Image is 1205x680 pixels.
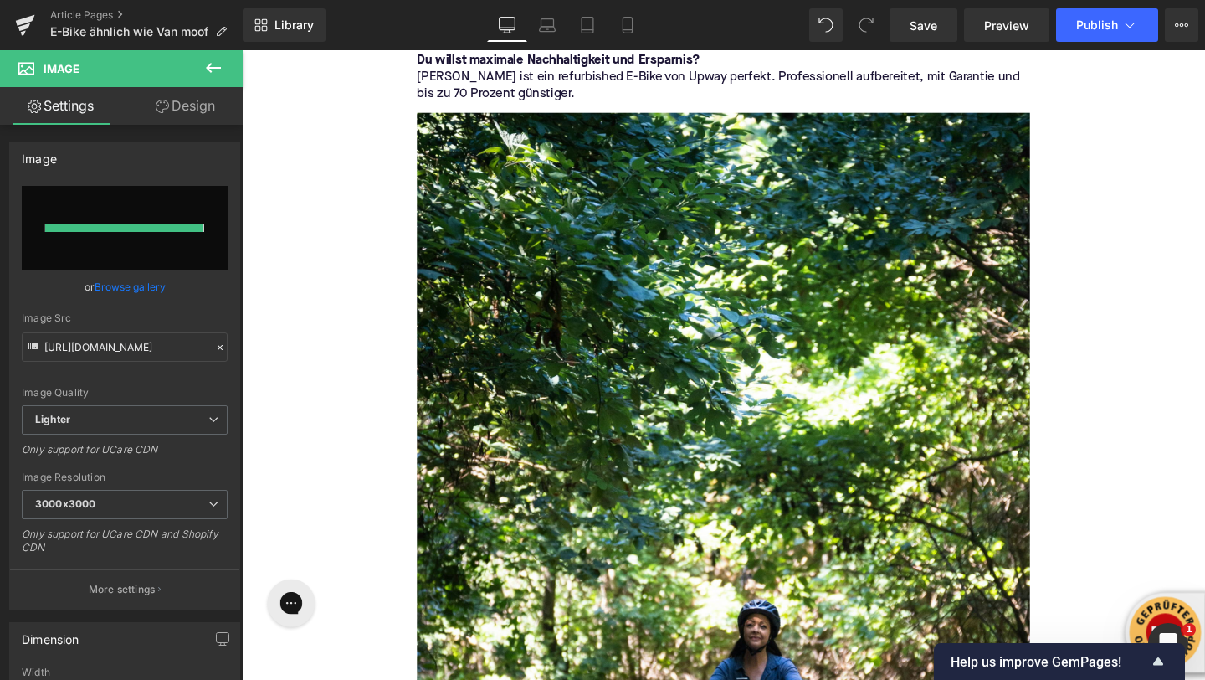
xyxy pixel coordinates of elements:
[10,569,239,609] button: More settings
[567,8,608,42] a: Tablet
[18,550,85,612] iframe: Gorgias live chat messenger
[22,623,79,647] div: Dimension
[22,332,228,362] input: Link
[95,272,166,301] a: Browse gallery
[22,667,228,678] div: Width
[22,471,228,483] div: Image Resolution
[22,387,228,399] div: Image Quality
[1056,8,1158,42] button: Publish
[50,8,243,22] a: Article Pages
[50,25,208,39] span: E-Bike ähnlich wie Van moof
[243,8,326,42] a: New Library
[910,17,937,34] span: Save
[89,582,156,597] p: More settings
[849,8,883,42] button: Redo
[527,8,567,42] a: Laptop
[184,4,482,18] strong: Du willst maximale Nachhaltigkeit und Ersparnis?
[35,413,70,425] b: Lighter
[184,20,828,55] p: [PERSON_NAME] ist ein refurbished E-Bike von Upway perfekt. Professionell aufbereitet, mit Garant...
[951,654,1148,670] span: Help us improve GemPages!
[608,8,648,42] a: Mobile
[984,17,1029,34] span: Preview
[35,497,95,510] b: 3000x3000
[44,62,79,75] span: Image
[22,278,228,296] div: or
[22,528,228,565] div: Only support for UCare CDN and Shopify CDN
[22,142,57,166] div: Image
[809,8,843,42] button: Undo
[487,8,527,42] a: Desktop
[1076,18,1118,32] span: Publish
[964,8,1049,42] a: Preview
[1182,623,1196,636] span: 1
[274,18,314,33] span: Library
[22,312,228,324] div: Image Src
[1148,623,1188,663] iframe: Intercom live chat
[951,652,1168,672] button: Show survey - Help us improve GemPages!
[1165,8,1198,42] button: More
[22,443,228,467] div: Only support for UCare CDN
[125,87,246,125] a: Design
